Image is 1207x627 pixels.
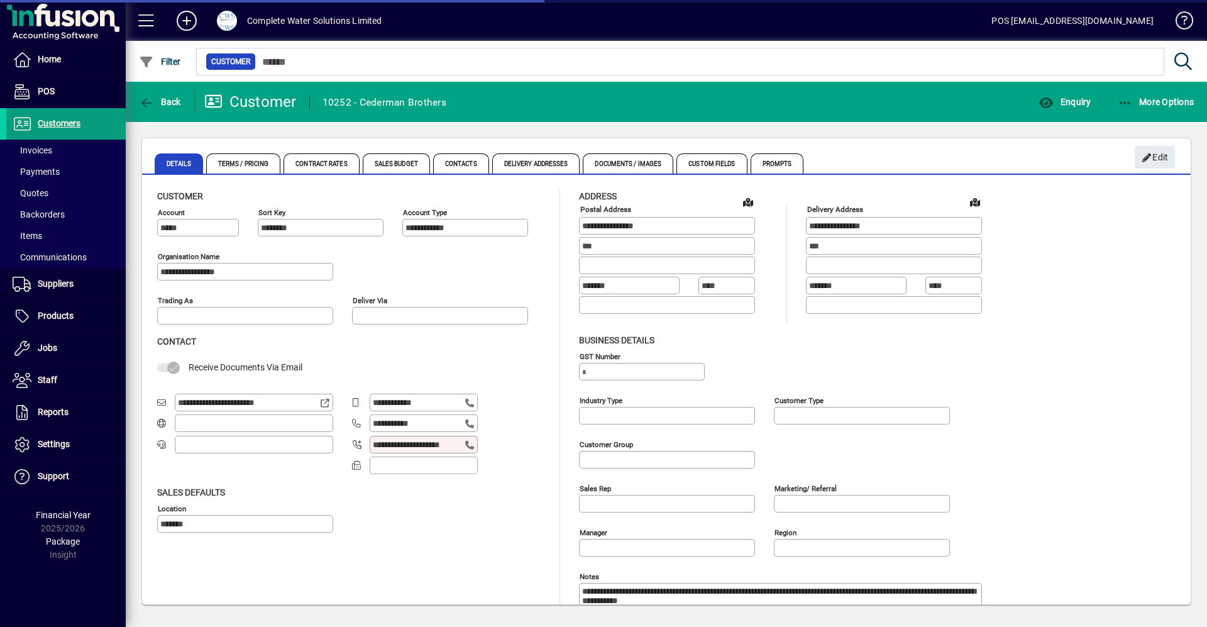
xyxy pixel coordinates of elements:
span: Back [139,97,181,107]
button: Back [136,91,184,113]
mat-label: Account Type [403,208,447,217]
span: Staff [38,375,57,385]
span: Filter [139,57,181,67]
mat-label: Customer group [580,440,633,448]
span: Terms / Pricing [206,153,281,174]
span: More Options [1118,97,1194,107]
span: Products [38,311,74,321]
a: Quotes [6,182,126,204]
mat-label: Deliver via [353,296,387,305]
div: Customer [204,92,297,112]
mat-label: Trading as [158,296,193,305]
span: Invoices [13,145,52,155]
span: Financial Year [36,510,91,520]
a: View on map [965,192,985,212]
button: Filter [136,50,184,73]
span: Support [38,471,69,481]
a: Reports [6,397,126,428]
a: Products [6,301,126,332]
span: Receive Documents Via Email [189,362,302,372]
span: Payments [13,167,60,177]
button: Enquiry [1035,91,1094,113]
span: POS [38,86,55,96]
span: Items [13,231,42,241]
div: 10252 - Cederman Brothers [322,92,446,113]
span: Documents / Images [583,153,673,174]
button: Add [167,9,207,32]
mat-label: Account [158,208,185,217]
span: Customers [38,118,80,128]
span: Contact [157,336,196,347]
span: Customer [157,191,203,201]
span: Contract Rates [284,153,359,174]
a: Home [6,44,126,75]
a: Items [6,225,126,247]
mat-label: Notes [580,572,599,580]
span: Backorders [13,209,65,219]
a: Invoices [6,140,126,161]
a: Support [6,461,126,492]
a: Staff [6,365,126,396]
mat-label: Location [158,504,186,513]
a: Knowledge Base [1166,3,1191,43]
span: Enquiry [1039,97,1091,107]
span: Communications [13,252,87,262]
span: Home [38,54,61,64]
a: Suppliers [6,269,126,300]
button: Profile [207,9,247,32]
mat-label: Region [774,528,796,536]
mat-label: Customer type [774,396,824,404]
mat-label: Sales rep [580,484,611,492]
span: Quotes [13,188,48,198]
div: POS [EMAIL_ADDRESS][DOMAIN_NAME] [991,11,1154,31]
span: Contacts [433,153,489,174]
mat-label: Industry type [580,396,622,404]
mat-label: Organisation name [158,252,219,261]
span: Jobs [38,343,57,353]
span: Sales defaults [157,487,225,497]
span: Details [155,153,203,174]
span: Edit [1142,147,1169,168]
span: Custom Fields [676,153,747,174]
mat-label: GST Number [580,352,620,360]
span: Customer [211,55,250,68]
span: Prompts [751,153,804,174]
mat-label: Marketing/ Referral [774,484,837,492]
mat-label: Sort key [258,208,285,217]
span: Reports [38,407,69,417]
a: Backorders [6,204,126,225]
app-page-header-button: Back [126,91,195,113]
span: Settings [38,439,70,449]
span: Address [579,191,617,201]
a: Communications [6,247,126,268]
a: View on map [738,192,758,212]
a: Settings [6,429,126,460]
a: Jobs [6,333,126,364]
span: Business details [579,335,654,345]
a: Payments [6,161,126,182]
span: Delivery Addresses [492,153,580,174]
span: Package [46,536,80,547]
span: Suppliers [38,279,74,289]
button: Edit [1135,146,1175,169]
button: More Options [1115,91,1198,113]
a: POS [6,76,126,108]
mat-label: Manager [580,528,607,536]
span: Sales Budget [363,153,430,174]
div: Complete Water Solutions Limited [247,11,382,31]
